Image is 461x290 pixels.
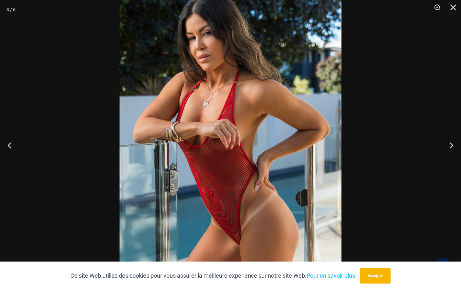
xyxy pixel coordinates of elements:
[70,271,355,281] p: Ce site Web utilise des cookies pour vous assurer la meilleure expérience sur notre site Web.
[307,272,355,279] a: Pour en savoir plus
[6,5,16,15] div: 3 / 6
[360,268,391,284] button: Accepter
[437,129,461,161] button: Prochain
